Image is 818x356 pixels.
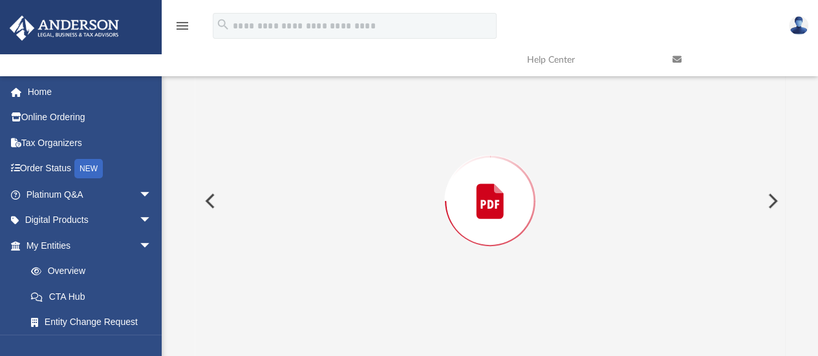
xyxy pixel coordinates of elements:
[175,25,190,34] a: menu
[216,17,230,32] i: search
[6,16,123,41] img: Anderson Advisors Platinum Portal
[757,183,786,219] button: Next File
[789,16,808,35] img: User Pic
[9,207,171,233] a: Digital Productsarrow_drop_down
[9,130,171,156] a: Tax Organizers
[9,105,171,131] a: Online Ordering
[9,233,171,258] a: My Entitiesarrow_drop_down
[74,159,103,178] div: NEW
[517,34,663,85] a: Help Center
[18,258,171,284] a: Overview
[139,182,165,208] span: arrow_drop_down
[9,182,171,207] a: Platinum Q&Aarrow_drop_down
[175,18,190,34] i: menu
[18,309,171,335] a: Entity Change Request
[18,284,171,309] a: CTA Hub
[9,156,171,182] a: Order StatusNEW
[139,207,165,234] span: arrow_drop_down
[195,183,223,219] button: Previous File
[9,79,171,105] a: Home
[139,233,165,259] span: arrow_drop_down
